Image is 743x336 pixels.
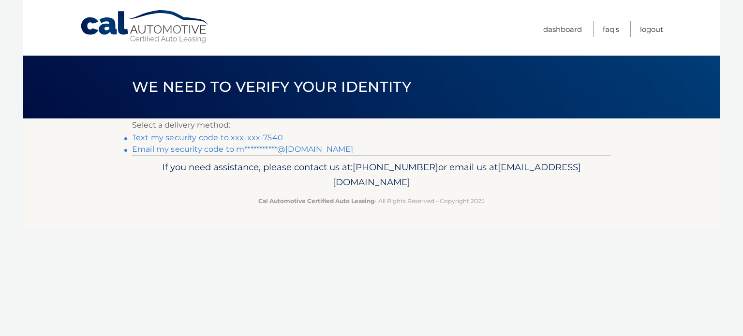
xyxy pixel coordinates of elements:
span: [PHONE_NUMBER] [353,161,438,173]
p: Select a delivery method: [132,118,611,132]
a: Logout [640,21,663,37]
a: Dashboard [543,21,582,37]
a: Cal Automotive [80,10,210,44]
p: - All Rights Reserved - Copyright 2025 [138,196,605,206]
a: FAQ's [603,21,619,37]
span: We need to verify your identity [132,78,411,96]
p: If you need assistance, please contact us at: or email us at [138,160,605,190]
a: Text my security code to xxx-xxx-7540 [132,133,283,142]
strong: Cal Automotive Certified Auto Leasing [258,197,374,205]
